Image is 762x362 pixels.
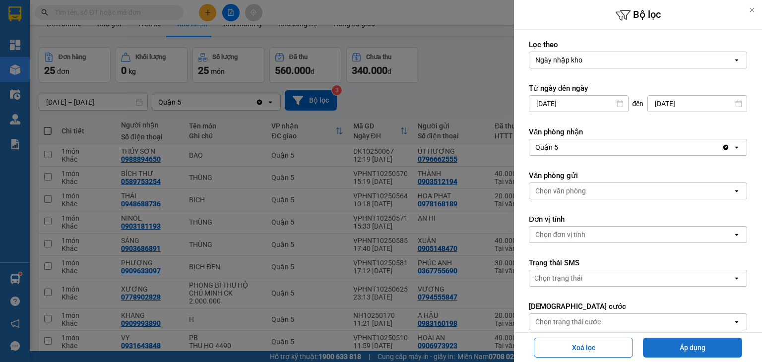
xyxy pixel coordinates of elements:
div: Ngày nhập kho [535,55,582,65]
svg: open [733,56,741,64]
div: Quận 5 [535,142,558,152]
svg: open [733,318,741,326]
span: đến [633,99,644,109]
button: Xoá lọc [534,338,633,358]
div: Chọn trạng thái cước [535,317,601,327]
h6: Bộ lọc [514,7,762,23]
svg: Clear value [722,143,730,151]
button: Áp dụng [643,338,742,358]
label: [DEMOGRAPHIC_DATA] cước [529,302,747,311]
svg: open [733,274,741,282]
div: Chọn văn phòng [535,186,586,196]
svg: open [733,143,741,151]
svg: open [733,187,741,195]
label: Văn phòng gửi [529,171,747,181]
label: Văn phòng nhận [529,127,747,137]
label: Đơn vị tính [529,214,747,224]
label: Từ ngày đến ngày [529,83,747,93]
input: Selected Quận 5. [559,142,560,152]
input: Select a date. [648,96,747,112]
div: Chọn trạng thái [534,273,582,283]
div: Chọn đơn vị tính [535,230,585,240]
svg: open [733,231,741,239]
input: Selected Ngày nhập kho. [583,55,584,65]
input: Select a date. [529,96,628,112]
label: Trạng thái SMS [529,258,747,268]
label: Lọc theo [529,40,747,50]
